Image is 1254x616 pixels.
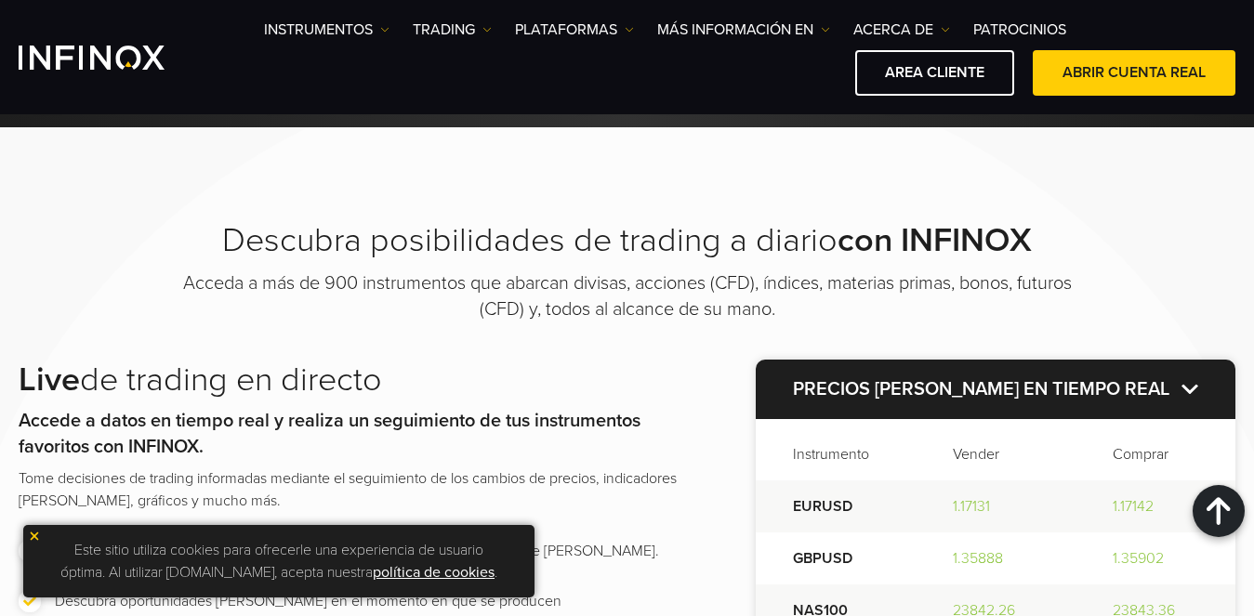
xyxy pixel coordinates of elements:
a: Patrocinios [973,19,1066,41]
p: Acceda a más de 900 instrumentos que abarcan divisas, acciones (CFD), índices, materias primas, b... [163,270,1092,322]
p: Este sitio utiliza cookies para ofrecerle una experiencia de usuario óptima. Al utilizar [DOMAIN_... [33,534,525,588]
strong: con INFINOX [838,220,1032,260]
th: Instrumento [756,419,916,480]
h2: Descubra posibilidades de trading a diario [163,220,1092,261]
p: Tome decisiones de trading informadas mediante el seguimiento de los cambios de precios, indicado... [19,467,681,512]
td: EURUSD [756,480,916,532]
td: 1.35888 [916,532,1076,584]
li: Descubra oportunidades [PERSON_NAME] en el momento en que se producen [19,590,681,612]
th: Comprar [1076,419,1235,480]
strong: Live [19,360,80,400]
a: Más información en [657,19,830,41]
strong: Accede a datos en tiempo real y realiza un seguimiento de tus instrumentos favoritos con INFINOX. [19,410,640,458]
h2: de trading en directo [19,360,681,400]
td: GBPUSD [756,532,916,584]
td: 1.17142 [1076,480,1235,532]
a: AREA CLIENTE [855,50,1014,96]
a: TRADING [413,19,492,41]
img: yellow close icon [28,530,41,543]
th: Vender [916,419,1076,480]
a: PLATAFORMAS [515,19,634,41]
a: ABRIR CUENTA REAL [1033,50,1235,96]
td: 1.35902 [1076,532,1235,584]
td: 1.17131 [916,480,1076,532]
a: Instrumentos [264,19,389,41]
a: política de cookies [373,563,495,582]
li: Manténgase al día de los últimos movimientos de precios en el mercado que [PERSON_NAME]. [19,540,681,562]
a: ACERCA DE [853,19,950,41]
strong: Precios [PERSON_NAME] en tiempo real [793,378,1169,400]
a: INFINOX Logo [19,46,208,70]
